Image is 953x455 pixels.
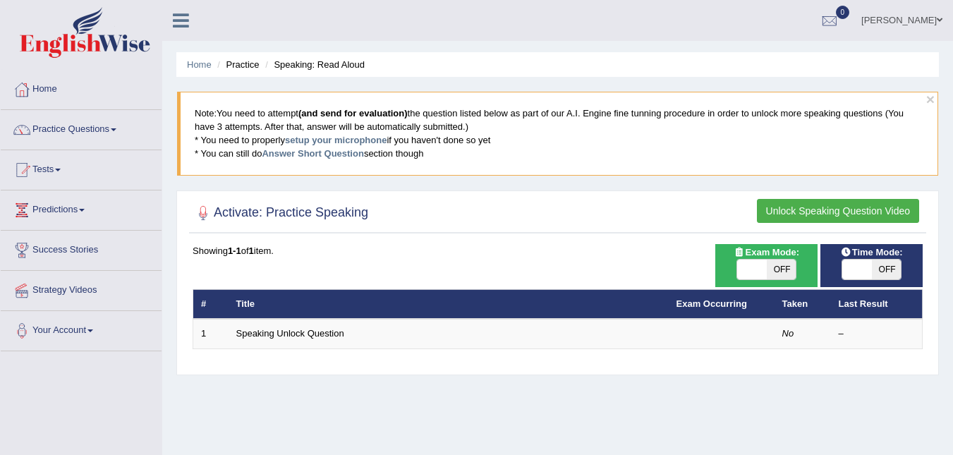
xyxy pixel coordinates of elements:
div: Show exams occurring in exams [715,244,818,287]
li: Speaking: Read Aloud [262,58,365,71]
span: 0 [836,6,850,19]
th: # [193,289,229,319]
a: Exam Occurring [676,298,747,309]
a: Answer Short Question [262,148,363,159]
span: Time Mode: [835,245,909,260]
a: Your Account [1,311,162,346]
th: Title [229,289,669,319]
b: 1-1 [228,245,241,256]
a: Success Stories [1,231,162,266]
button: Unlock Speaking Question Video [757,199,919,223]
th: Last Result [831,289,923,319]
li: Practice [214,58,259,71]
a: setup your microphone [285,135,387,145]
h2: Activate: Practice Speaking [193,202,368,224]
span: OFF [767,260,796,279]
span: Note: [195,108,217,119]
blockquote: You need to attempt the question listed below as part of our A.I. Engine fine tunning procedure i... [177,92,938,175]
button: × [926,92,935,107]
td: 1 [193,319,229,348]
a: Strategy Videos [1,271,162,306]
div: – [839,327,915,341]
a: Speaking Unlock Question [236,328,344,339]
th: Taken [775,289,831,319]
a: Predictions [1,190,162,226]
a: Home [187,59,212,70]
em: No [782,328,794,339]
b: (and send for evaluation) [298,108,408,119]
b: 1 [249,245,254,256]
a: Practice Questions [1,110,162,145]
span: Exam Mode: [728,245,804,260]
a: Tests [1,150,162,186]
span: OFF [872,260,902,279]
div: Showing of item. [193,244,923,257]
a: Home [1,70,162,105]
